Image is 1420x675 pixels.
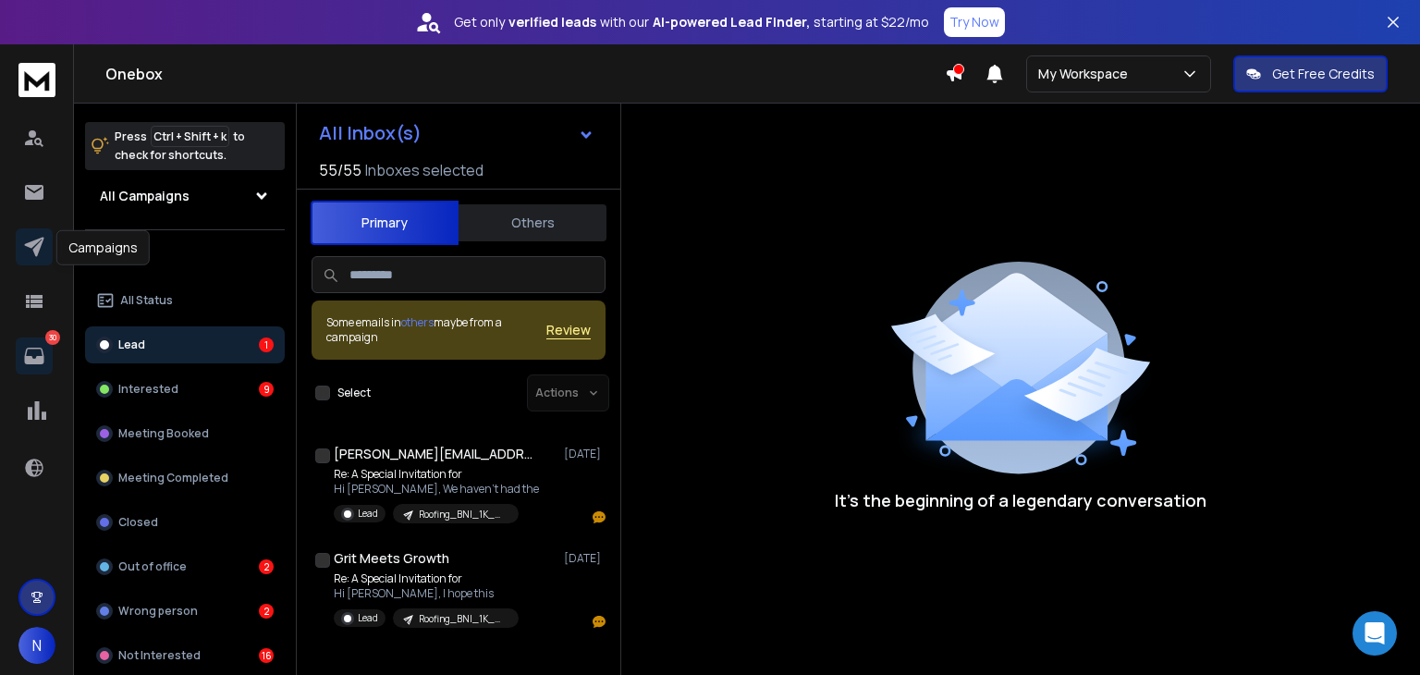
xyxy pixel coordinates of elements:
button: All Campaigns [85,178,285,215]
div: 2 [259,559,274,574]
button: Out of office2 [85,548,285,585]
p: Roofing_BNI_1K_ManavID_Podcast-V1 [419,508,508,522]
button: Wrong person2 [85,593,285,630]
img: logo [18,63,55,97]
button: Get Free Credits [1233,55,1388,92]
button: Not Interested16 [85,637,285,674]
span: others [401,314,434,330]
div: 16 [259,648,274,663]
div: 9 [259,382,274,397]
p: Lead [358,507,378,521]
button: Meeting Booked [85,415,285,452]
p: Meeting Completed [118,471,228,485]
button: Lead1 [85,326,285,363]
button: N [18,627,55,664]
p: Lead [358,611,378,625]
strong: AI-powered Lead Finder, [653,13,810,31]
div: Open Intercom Messenger [1353,611,1397,656]
p: Press to check for shortcuts. [115,128,245,165]
p: Lead [118,337,145,352]
strong: verified leads [508,13,596,31]
p: Re: A Special Invitation for [334,571,519,586]
p: Meeting Booked [118,426,209,441]
p: Hi [PERSON_NAME], We haven’t had the [334,482,539,497]
p: My Workspace [1038,65,1135,83]
h1: All Campaigns [100,187,190,205]
h3: Filters [85,245,285,271]
p: [DATE] [564,447,606,461]
div: 2 [259,604,274,619]
p: 30 [45,330,60,345]
h1: All Inbox(s) [319,124,422,142]
div: Some emails in maybe from a campaign [326,315,546,345]
p: Hi [PERSON_NAME], I hope this [334,586,519,601]
button: Closed [85,504,285,541]
button: Review [546,321,591,339]
p: All Status [120,293,173,308]
p: Get only with our starting at $22/mo [454,13,929,31]
h3: Inboxes selected [365,159,484,181]
div: 1 [259,337,274,352]
span: Ctrl + Shift + k [151,126,229,147]
a: 30 [16,337,53,374]
button: All Status [85,282,285,319]
div: Campaigns [56,230,150,265]
h1: Grit Meets Growth [334,549,449,568]
p: Closed [118,515,158,530]
button: Meeting Completed [85,460,285,497]
h1: Onebox [105,63,945,85]
p: Roofing_BNI_1K_ManavID_Podcast-V1 [419,612,508,626]
p: Try Now [949,13,999,31]
button: Primary [311,201,459,245]
p: Get Free Credits [1272,65,1375,83]
p: Interested [118,382,178,397]
p: Out of office [118,559,187,574]
span: 55 / 55 [319,159,361,181]
p: [DATE] [564,551,606,566]
h1: [PERSON_NAME][EMAIL_ADDRESS][DOMAIN_NAME] [334,445,537,463]
label: Select [337,386,371,400]
p: Not Interested [118,648,201,663]
p: Wrong person [118,604,198,619]
button: Interested9 [85,371,285,408]
button: All Inbox(s) [304,115,609,152]
button: Try Now [944,7,1005,37]
button: Others [459,202,606,243]
p: It’s the beginning of a legendary conversation [835,487,1206,513]
p: Re: A Special Invitation for [334,467,539,482]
